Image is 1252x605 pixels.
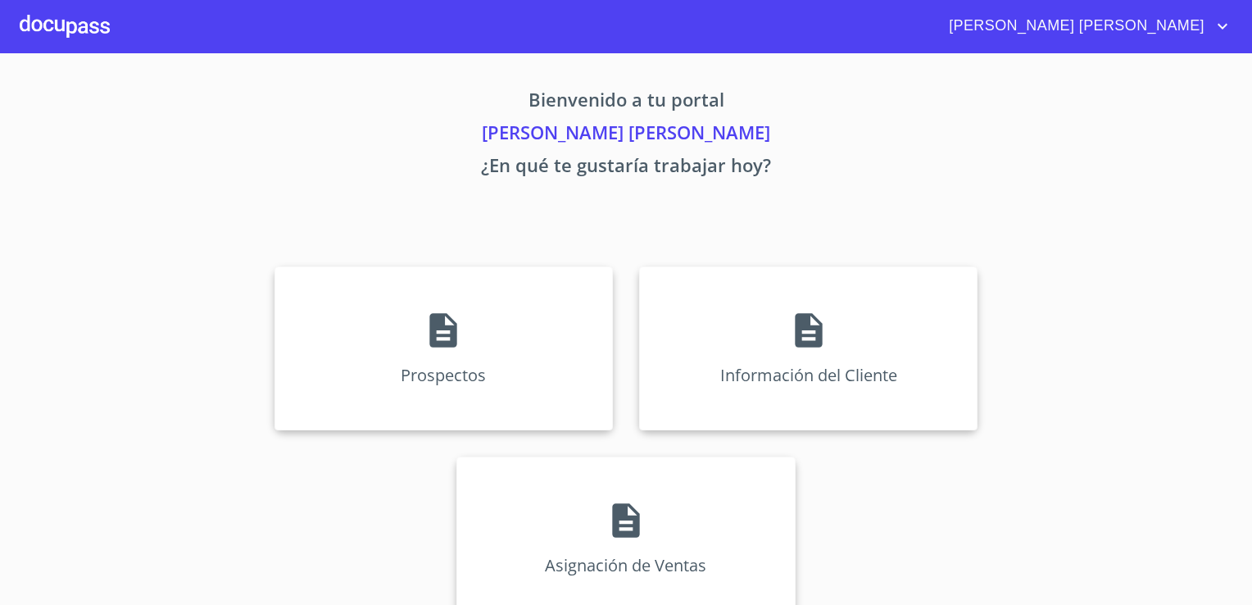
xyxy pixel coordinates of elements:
[937,13,1232,39] button: account of current user
[121,152,1131,184] p: ¿En qué te gustaría trabajar hoy?
[720,364,897,386] p: Información del Cliente
[121,86,1131,119] p: Bienvenido a tu portal
[121,119,1131,152] p: [PERSON_NAME] [PERSON_NAME]
[545,554,706,576] p: Asignación de Ventas
[401,364,486,386] p: Prospectos
[937,13,1213,39] span: [PERSON_NAME] [PERSON_NAME]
